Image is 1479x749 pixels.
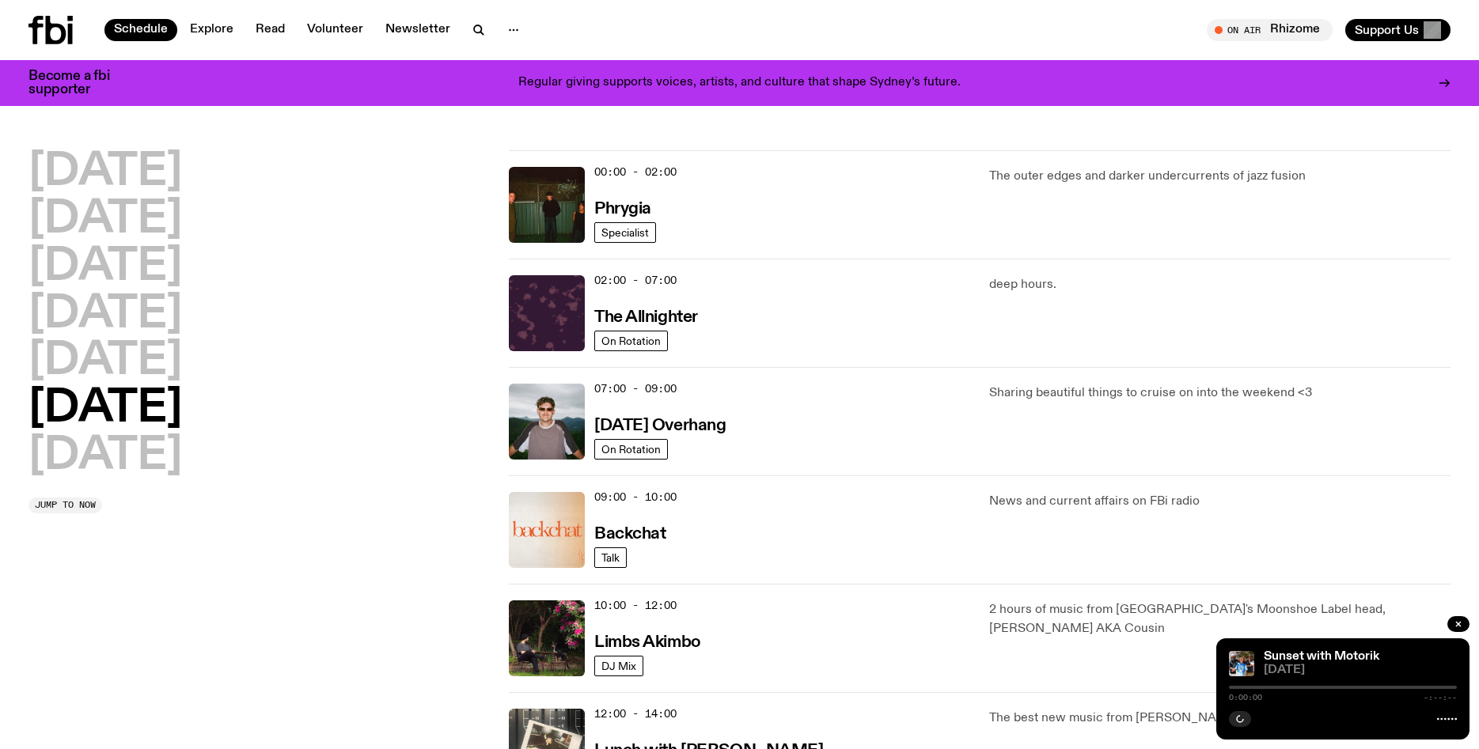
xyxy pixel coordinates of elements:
[594,418,726,434] h3: [DATE] Overhang
[1345,19,1451,41] button: Support Us
[594,331,668,351] a: On Rotation
[104,19,177,41] a: Schedule
[594,598,677,613] span: 10:00 - 12:00
[180,19,243,41] a: Explore
[28,198,182,242] button: [DATE]
[989,384,1451,403] p: Sharing beautiful things to cruise on into the weekend <3
[518,76,961,90] p: Regular giving supports voices, artists, and culture that shape Sydney’s future.
[28,387,182,431] button: [DATE]
[298,19,373,41] a: Volunteer
[594,490,677,505] span: 09:00 - 10:00
[594,222,656,243] a: Specialist
[594,198,651,218] a: Phrygia
[594,523,666,543] a: Backchat
[28,339,182,384] button: [DATE]
[509,384,585,460] img: Harrie Hastings stands in front of cloud-covered sky and rolling hills. He's wearing sunglasses a...
[601,660,636,671] span: DJ Mix
[594,273,677,288] span: 02:00 - 07:00
[989,492,1451,511] p: News and current affairs on FBi radio
[1264,650,1379,663] a: Sunset with Motorik
[509,600,585,676] img: Jackson sits at an outdoor table, legs crossed and gazing at a black and brown dog also sitting a...
[594,165,677,180] span: 00:00 - 02:00
[28,434,182,479] button: [DATE]
[989,709,1451,728] p: The best new music from [PERSON_NAME], aus + beyond!
[594,201,651,218] h3: Phrygia
[1229,651,1254,676] img: Andrew, Reenie, and Pat stand in a row, smiling at the camera, in dappled light with a vine leafe...
[376,19,460,41] a: Newsletter
[35,501,96,509] span: Jump to now
[594,306,698,326] a: The Allnighter
[1264,664,1457,676] span: [DATE]
[509,167,585,243] img: A greeny-grainy film photo of Bela, John and Bindi at night. They are standing in a backyard on g...
[594,706,677,721] span: 12:00 - 14:00
[594,381,677,396] span: 07:00 - 09:00
[1355,23,1419,37] span: Support Us
[594,634,701,651] h3: Limbs Akimbo
[601,443,661,455] span: On Rotation
[1207,19,1333,41] button: On AirRhizome
[594,631,701,651] a: Limbs Akimbo
[989,600,1451,638] p: 2 hours of music from [GEOGRAPHIC_DATA]'s Moonshoe Label head, [PERSON_NAME] AKA Cousin
[28,70,130,96] h3: Become a fbi supporter
[594,309,698,326] h3: The Allnighter
[28,497,102,513] button: Jump to now
[594,656,643,676] a: DJ Mix
[28,150,182,195] button: [DATE]
[594,547,627,568] a: Talk
[594,439,668,460] a: On Rotation
[28,293,182,337] button: [DATE]
[594,526,666,543] h3: Backchat
[246,19,294,41] a: Read
[989,275,1451,294] p: deep hours.
[601,226,649,238] span: Specialist
[594,414,726,434] a: [DATE] Overhang
[1424,694,1457,702] span: -:--:--
[601,335,661,346] span: On Rotation
[601,551,620,563] span: Talk
[989,167,1451,186] p: The outer edges and darker undercurrents of jazz fusion
[1229,694,1262,702] span: 0:00:00
[28,245,182,289] button: [DATE]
